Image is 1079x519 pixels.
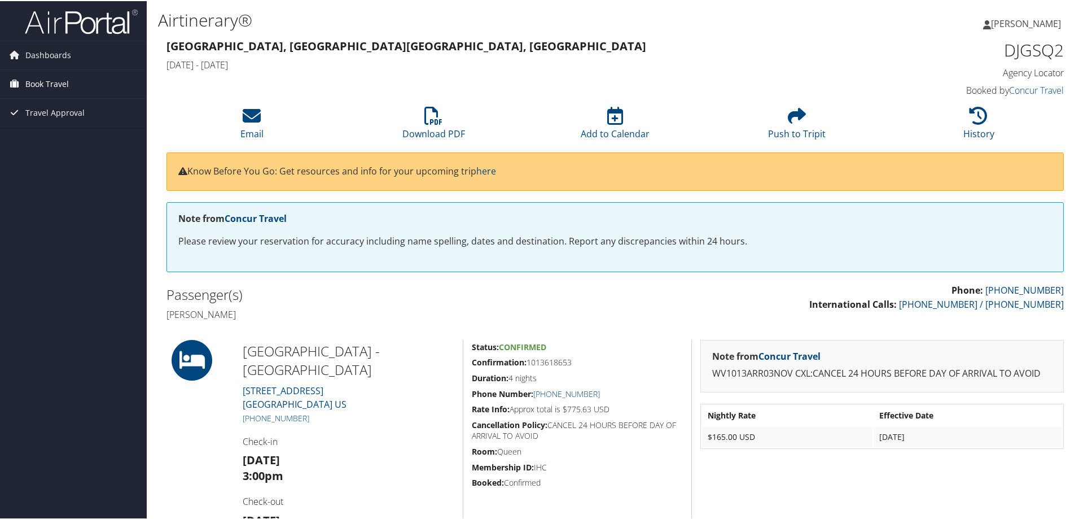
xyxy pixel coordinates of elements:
[712,349,821,361] strong: Note from
[243,341,454,378] h2: [GEOGRAPHIC_DATA] - [GEOGRAPHIC_DATA]
[963,112,994,139] a: History
[712,365,1052,380] p: WV1013ARR03NOV CXL:CANCEL 24 HOURS BEFORE DAY OF ARRIVAL TO AVOID
[472,403,683,414] h5: Approx total is $775.63 USD
[581,112,650,139] a: Add to Calendar
[25,69,69,97] span: Book Travel
[476,164,496,176] a: here
[702,404,872,425] th: Nightly Rate
[499,341,546,351] span: Confirmed
[702,426,872,446] td: $165.00 USD
[852,37,1064,61] h1: DJGSQ2
[25,40,71,68] span: Dashboards
[472,461,534,472] strong: Membership ID:
[472,387,533,398] strong: Phone Number:
[166,284,607,303] h2: Passenger(s)
[166,58,835,70] h4: [DATE] - [DATE]
[852,66,1064,78] h4: Agency Locator
[25,98,85,126] span: Travel Approval
[472,403,510,413] strong: Rate Info:
[472,356,527,367] strong: Confirmation:
[166,307,607,320] h4: [PERSON_NAME]
[243,451,280,466] strong: [DATE]
[991,16,1061,29] span: [PERSON_NAME]
[472,341,499,351] strong: Status:
[472,461,683,472] h5: IHC
[402,112,465,139] a: Download PDF
[472,372,508,382] strong: Duration:
[158,7,767,31] h1: Airtinerary®
[166,37,646,53] strong: [GEOGRAPHIC_DATA], [GEOGRAPHIC_DATA] [GEOGRAPHIC_DATA], [GEOGRAPHIC_DATA]
[243,383,346,409] a: [STREET_ADDRESS][GEOGRAPHIC_DATA] US
[178,163,1052,178] p: Know Before You Go: Get resources and info for your upcoming trip
[852,83,1064,95] h4: Booked by
[472,476,683,487] h5: Confirmed
[899,297,1064,309] a: [PHONE_NUMBER] / [PHONE_NUMBER]
[472,445,497,456] strong: Room:
[178,211,287,224] strong: Note from
[1009,83,1064,95] a: Concur Travel
[758,349,821,361] a: Concur Travel
[240,112,264,139] a: Email
[472,356,683,367] h5: 1013618653
[472,445,683,456] h5: Queen
[472,476,504,487] strong: Booked:
[874,426,1062,446] td: [DATE]
[243,412,309,422] a: [PHONE_NUMBER]
[809,297,897,309] strong: International Calls:
[472,418,547,429] strong: Cancellation Policy:
[243,467,283,482] strong: 3:00pm
[985,283,1064,295] a: [PHONE_NUMBER]
[472,372,683,383] h5: 4 nights
[243,494,454,507] h4: Check-out
[983,6,1072,40] a: [PERSON_NAME]
[25,7,138,34] img: airportal-logo.png
[874,404,1062,425] th: Effective Date
[178,233,1052,248] p: Please review your reservation for accuracy including name spelling, dates and destination. Repor...
[533,387,600,398] a: [PHONE_NUMBER]
[768,112,826,139] a: Push to Tripit
[951,283,983,295] strong: Phone:
[225,211,287,224] a: Concur Travel
[243,434,454,447] h4: Check-in
[472,418,683,441] h5: CANCEL 24 HOURS BEFORE DAY OF ARRIVAL TO AVOID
